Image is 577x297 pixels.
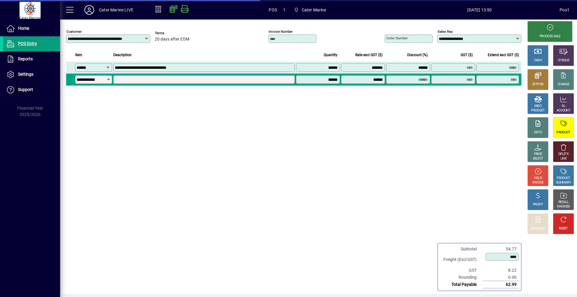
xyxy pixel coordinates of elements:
[557,176,570,180] div: PRODUCT
[559,226,568,231] div: RESET
[18,56,33,61] span: Reports
[483,267,519,274] td: 8.22
[533,202,543,207] div: PROFIT
[155,37,189,42] span: 20 days after EOM
[558,82,569,87] div: CHARGE
[534,104,542,108] div: MISC
[534,58,542,63] div: CASH
[75,52,82,58] span: Item
[534,176,542,180] div: HOLD
[440,246,483,253] td: Subtotal
[488,52,519,58] span: Extend excl GST ($)
[3,67,60,82] a: Settings
[534,130,542,135] div: NOTE
[324,52,337,58] span: Quantity
[400,5,560,15] span: [DATE] 13:50
[355,52,383,58] span: Rate excl GST ($)
[440,274,483,281] td: Rounding
[438,29,453,34] mat-label: Sales rep
[531,108,545,113] div: PRODUCT
[531,226,545,231] div: DISCOUNT
[155,31,191,35] span: Terms
[3,52,60,67] a: Reports
[302,5,326,15] span: Cater Marine
[66,29,82,34] mat-label: Customer
[461,52,473,58] span: GST ($)
[557,130,570,135] div: PRODUCT
[440,281,483,288] td: Total Payable
[533,156,543,161] div: SELECT
[558,152,569,156] div: DELETE
[80,5,99,15] button: Profile
[483,281,519,288] td: 62.99
[560,156,566,161] div: LINE
[3,21,60,36] a: Home
[483,246,519,253] td: 54.77
[269,5,277,15] span: POS
[440,267,483,274] td: GST
[3,82,60,97] a: Support
[558,58,569,63] div: CHEQUE
[18,26,29,31] span: Home
[386,36,408,40] mat-label: Order number
[292,5,329,15] span: Cater Marine
[558,200,569,205] div: RECALL
[283,5,285,15] span: 1
[18,87,33,92] span: Support
[560,5,569,15] div: Pos1
[18,41,37,46] span: POS Entry
[269,29,293,34] mat-label: Invoice number
[99,5,133,15] div: Cater Marine LIVE
[557,205,570,209] div: INVOICES
[407,52,428,58] span: Discount (%)
[557,108,570,113] div: ACCOUNT
[562,104,566,108] div: GL
[483,274,519,281] td: 0.00
[533,82,544,87] div: EFTPOS
[539,34,560,39] div: PROCESS SALE
[534,152,542,156] div: PRICE
[440,253,483,267] td: Freight (Excl GST)
[532,180,543,185] div: INVOICE
[18,72,33,77] span: Settings
[113,52,132,58] span: Description
[556,180,571,185] div: SUMMARY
